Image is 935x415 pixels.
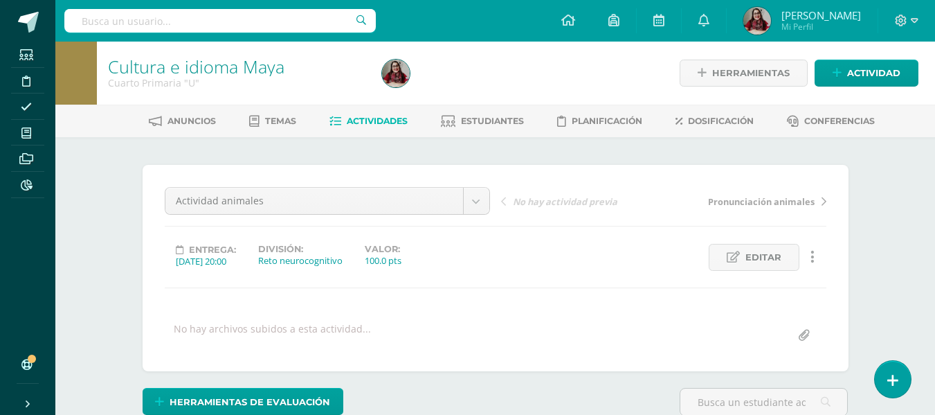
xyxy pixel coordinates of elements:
[688,116,754,126] span: Dosificación
[572,116,642,126] span: Planificación
[513,195,617,208] span: No hay actividad previa
[174,322,371,349] div: No hay archivos subidos a esta actividad...
[347,116,408,126] span: Actividades
[176,188,453,214] span: Actividad animales
[712,60,790,86] span: Herramientas
[149,110,216,132] a: Anuncios
[108,57,365,76] h1: Cultura e idioma Maya
[680,60,808,87] a: Herramientas
[165,188,489,214] a: Actividad animales
[189,245,236,255] span: Entrega:
[108,76,365,89] div: Cuarto Primaria 'U'
[847,60,900,86] span: Actividad
[176,255,236,267] div: [DATE] 20:00
[743,7,771,35] img: a2df39c609df4212a135df2443e2763c.png
[461,116,524,126] span: Estudiantes
[167,116,216,126] span: Anuncios
[170,389,330,415] span: Herramientas de evaluación
[108,55,284,78] a: Cultura e idioma Maya
[258,254,343,267] div: Reto neurocognitivo
[143,388,343,415] a: Herramientas de evaluación
[249,110,296,132] a: Temas
[382,60,410,87] img: a2df39c609df4212a135df2443e2763c.png
[365,244,401,254] label: Valor:
[675,110,754,132] a: Dosificación
[787,110,875,132] a: Conferencias
[745,245,781,270] span: Editar
[708,195,815,208] span: Pronunciación animales
[365,254,401,267] div: 100.0 pts
[781,21,861,33] span: Mi Perfil
[664,194,826,208] a: Pronunciación animales
[258,244,343,254] label: División:
[781,8,861,22] span: [PERSON_NAME]
[804,116,875,126] span: Conferencias
[441,110,524,132] a: Estudiantes
[329,110,408,132] a: Actividades
[265,116,296,126] span: Temas
[815,60,918,87] a: Actividad
[557,110,642,132] a: Planificación
[64,9,376,33] input: Busca un usuario...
